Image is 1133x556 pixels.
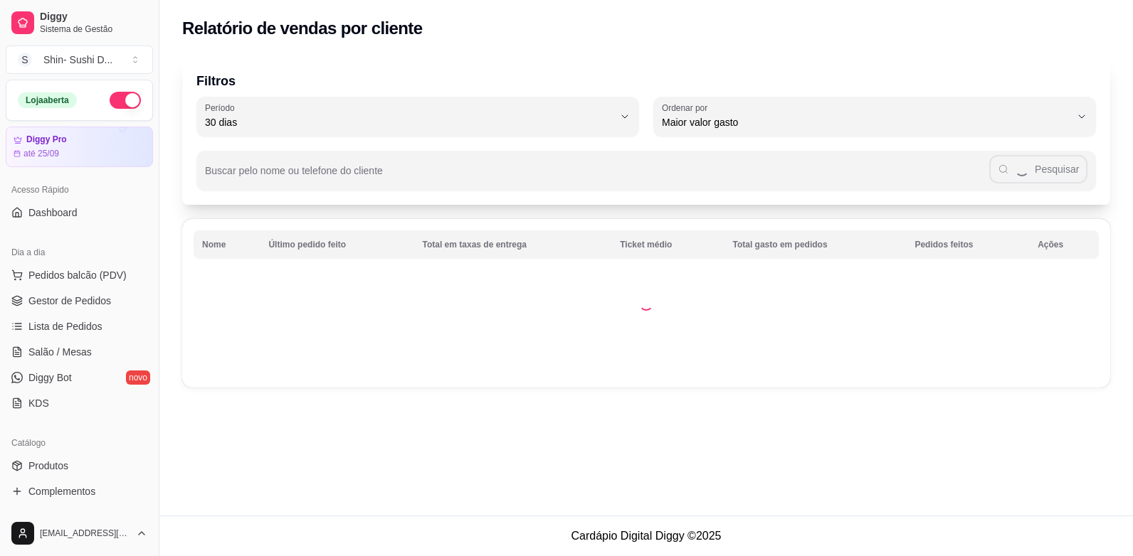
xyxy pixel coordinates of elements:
[205,102,239,114] label: Período
[40,11,147,23] span: Diggy
[28,205,78,220] span: Dashboard
[6,315,153,338] a: Lista de Pedidos
[6,178,153,201] div: Acesso Rápido
[40,23,147,35] span: Sistema de Gestão
[43,53,112,67] div: Shin- Sushi D ...
[205,169,989,183] input: Buscar pelo nome ou telefone do cliente
[26,134,67,145] article: Diggy Pro
[28,459,68,473] span: Produtos
[6,392,153,415] a: KDS
[6,46,153,74] button: Select a team
[6,516,153,550] button: [EMAIL_ADDRESS][DOMAIN_NAME]
[28,396,49,410] span: KDS
[662,102,712,114] label: Ordenar por
[6,6,153,40] a: DiggySistema de Gestão
[6,432,153,454] div: Catálogo
[205,115,613,129] span: 30 dias
[662,115,1070,129] span: Maior valor gasto
[639,296,653,311] div: Loading
[28,370,72,385] span: Diggy Bot
[28,319,102,333] span: Lista de Pedidos
[182,17,423,40] h2: Relatório de vendas por cliente
[18,92,77,108] div: Loja aberta
[28,294,111,308] span: Gestor de Pedidos
[28,345,92,359] span: Salão / Mesas
[6,480,153,503] a: Complementos
[6,241,153,264] div: Dia a dia
[159,515,1133,556] footer: Cardápio Digital Diggy © 2025
[196,97,639,137] button: Período30 dias
[110,92,141,109] button: Alterar Status
[6,454,153,477] a: Produtos
[653,97,1096,137] button: Ordenar porMaior valor gasto
[28,484,95,498] span: Complementos
[6,289,153,312] a: Gestor de Pedidos
[6,366,153,389] a: Diggy Botnovo
[196,71,1096,91] p: Filtros
[6,264,153,287] button: Pedidos balcão (PDV)
[23,148,59,159] article: até 25/09
[6,341,153,363] a: Salão / Mesas
[6,127,153,167] a: Diggy Proaté 25/09
[18,53,32,67] span: S
[40,528,130,539] span: [EMAIL_ADDRESS][DOMAIN_NAME]
[28,268,127,282] span: Pedidos balcão (PDV)
[6,201,153,224] a: Dashboard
